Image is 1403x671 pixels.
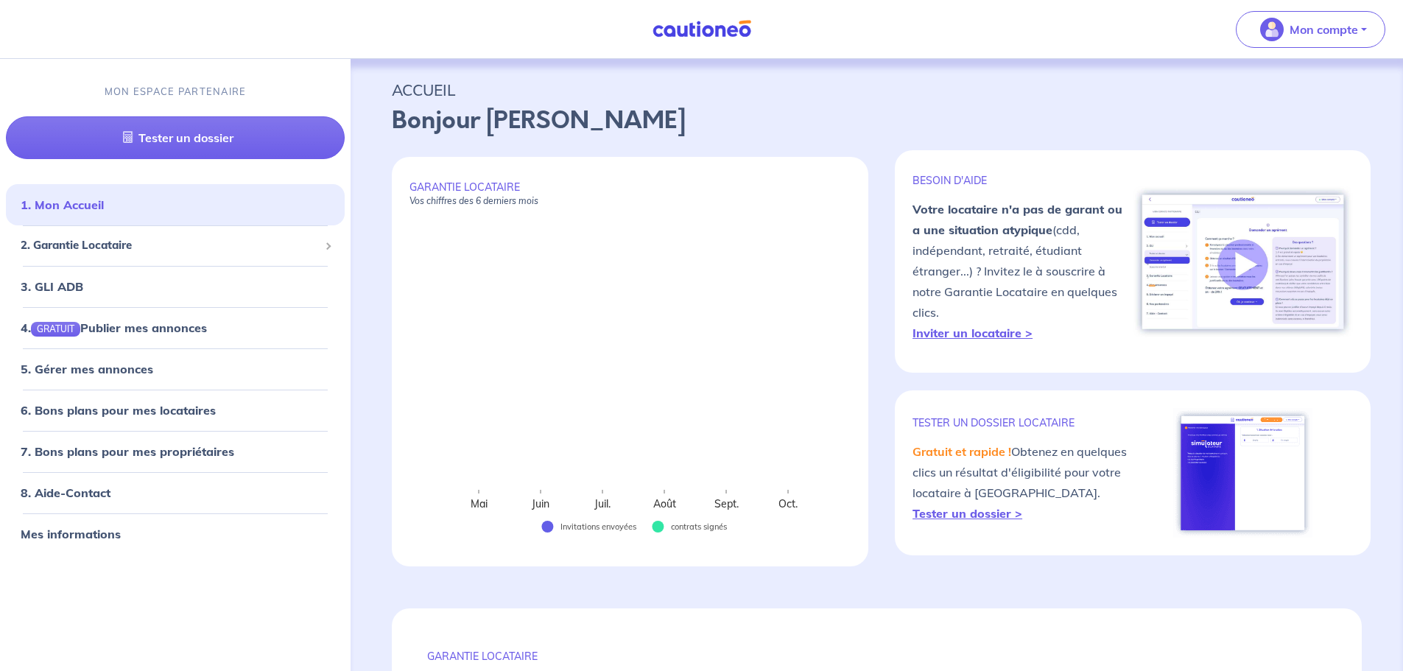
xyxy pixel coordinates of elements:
[21,237,319,254] span: 2. Garantie Locataire
[913,202,1122,237] strong: Votre locataire n'a pas de garant ou a une situation atypique
[21,197,104,212] a: 1. Mon Accueil
[392,103,1362,138] p: Bonjour [PERSON_NAME]
[21,485,110,500] a: 8. Aide-Contact
[714,497,739,510] text: Sept.
[6,313,345,342] div: 4.GRATUITPublier mes annonces
[21,320,207,335] a: 4.GRATUITPublier mes annonces
[6,116,345,159] a: Tester un dossier
[392,77,1362,103] p: ACCUEIL
[21,444,234,459] a: 7. Bons plans pour mes propriétaires
[1236,11,1385,48] button: illu_account_valid_menu.svgMon compte
[471,497,488,510] text: Mai
[1260,18,1284,41] img: illu_account_valid_menu.svg
[6,478,345,507] div: 8. Aide-Contact
[105,85,247,99] p: MON ESPACE PARTENAIRE
[21,279,83,294] a: 3. GLI ADB
[913,441,1133,524] p: Obtenez en quelques clics un résultat d'éligibilité pour votre locataire à [GEOGRAPHIC_DATA].
[913,444,1011,459] em: Gratuit et rapide !
[913,174,1133,187] p: BESOIN D'AIDE
[409,195,538,206] em: Vos chiffres des 6 derniers mois
[647,20,757,38] img: Cautioneo
[21,527,121,541] a: Mes informations
[6,190,345,219] div: 1. Mon Accueil
[913,326,1033,340] a: Inviter un locataire >
[409,180,851,207] p: GARANTIE LOCATAIRE
[913,199,1133,343] p: (cdd, indépendant, retraité, étudiant étranger...) ? Invitez le à souscrire à notre Garantie Loca...
[6,231,345,260] div: 2. Garantie Locataire
[653,497,676,510] text: Août
[531,497,549,510] text: Juin
[427,650,1326,663] p: GARANTIE LOCATAIRE
[6,519,345,549] div: Mes informations
[594,497,611,510] text: Juil.
[6,396,345,425] div: 6. Bons plans pour mes locataires
[913,506,1022,521] a: Tester un dossier >
[21,403,216,418] a: 6. Bons plans pour mes locataires
[778,497,798,510] text: Oct.
[913,416,1133,429] p: TESTER un dossier locataire
[21,362,153,376] a: 5. Gérer mes annonces
[1173,408,1312,538] img: simulateur.png
[6,437,345,466] div: 7. Bons plans pour mes propriétaires
[1290,21,1358,38] p: Mon compte
[1133,186,1353,338] img: video-gli-zero.jpg
[6,272,345,301] div: 3. GLI ADB
[6,354,345,384] div: 5. Gérer mes annonces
